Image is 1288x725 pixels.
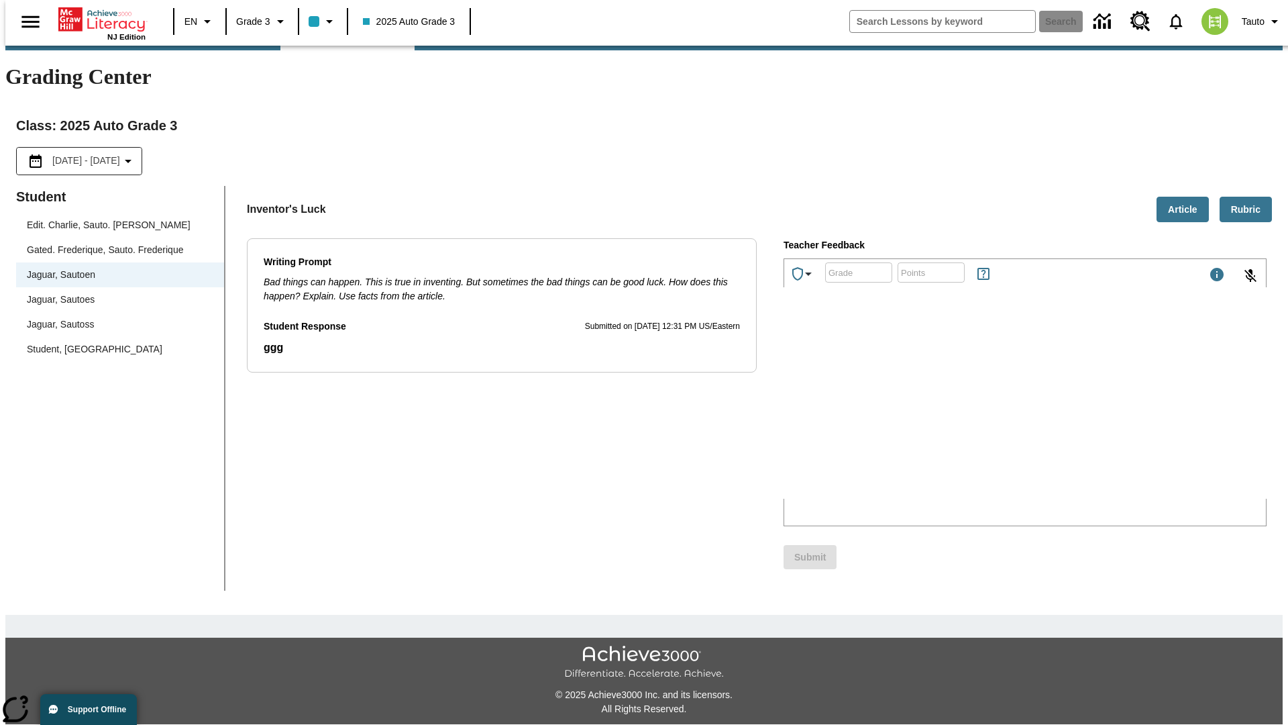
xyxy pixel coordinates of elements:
[16,238,224,262] div: Gated. Frederique, Sauto. Frederique
[27,268,95,282] div: Jaguar, Sautoen
[303,9,343,34] button: Class color is light blue. Change class color
[58,6,146,33] a: Home
[16,186,224,207] p: Student
[40,694,137,725] button: Support Offline
[1122,3,1159,40] a: Resource Center, Will open in new tab
[16,287,224,312] div: Jaguar, Sautoes
[27,218,191,232] div: Edit. Charlie, Sauto. [PERSON_NAME]
[11,2,50,42] button: Open side menu
[184,15,197,29] span: EN
[1236,9,1288,34] button: Profile/Settings
[52,154,120,168] span: [DATE] - [DATE]
[120,153,136,169] svg: Collapse Date Range Filter
[247,201,326,217] p: Inventor's Luck
[1220,197,1272,223] button: Rubric, Will open in new tab
[970,260,997,287] button: Rules for Earning Points and Achievements, Will open in new tab
[16,337,224,362] div: Student, [GEOGRAPHIC_DATA]
[16,115,1272,136] h2: Class : 2025 Auto Grade 3
[1209,267,1225,285] div: Maximum 1000 characters Press Escape to exit toolbar and use left and right arrow keys to access ...
[1157,197,1209,223] button: Article, Will open in new tab
[27,342,162,356] div: Student, [GEOGRAPHIC_DATA]
[850,11,1035,32] input: search field
[784,260,822,287] button: Achievements
[5,702,1283,716] p: All Rights Reserved.
[5,688,1283,702] p: © 2025 Achieve3000 Inc. and its licensors.
[264,275,740,303] p: Bad things can happen. This is true in inventing. But sometimes the bad things can be good luck. ...
[264,320,346,334] p: Student Response
[16,262,224,287] div: Jaguar, Sautoen
[5,64,1283,89] h1: Grading Center
[825,255,892,291] input: Grade: Letters, numbers, %, + and - are allowed.
[898,255,965,291] input: Points: Must be equal to or less than 25.
[58,5,146,41] div: Home
[363,15,455,29] span: 2025 Auto Grade 3
[1234,260,1267,292] button: Click to activate and allow voice recognition
[27,243,183,257] div: Gated. Frederique, Sauto. Frederique
[1201,8,1228,35] img: avatar image
[178,9,221,34] button: Language: EN, Select a language
[68,705,126,714] span: Support Offline
[27,293,95,307] div: Jaguar, Sautoes
[264,340,740,356] p: ggg
[236,15,270,29] span: Grade 3
[27,318,94,332] div: Jaguar, Sautoss
[784,238,1267,253] p: Teacher Feedback
[231,9,294,34] button: Grade: Grade 3, Select a grade
[264,255,740,270] p: Writing Prompt
[1193,4,1236,39] button: Select a new avatar
[264,340,740,356] p: Student Response
[1159,4,1193,39] a: Notifications
[898,262,965,283] div: Points: Must be equal to or less than 25.
[16,213,224,238] div: Edit. Charlie, Sauto. [PERSON_NAME]
[585,320,740,334] p: Submitted on [DATE] 12:31 PM US/Eastern
[107,33,146,41] span: NJ Edition
[22,153,136,169] button: Select the date range menu item
[1085,3,1122,40] a: Data Center
[5,11,196,23] body: Type your response here.
[1242,15,1265,29] span: Tauto
[564,646,724,680] img: Achieve3000 Differentiate Accelerate Achieve
[825,262,892,283] div: Grade: Letters, numbers, %, + and - are allowed.
[16,312,224,337] div: Jaguar, Sautoss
